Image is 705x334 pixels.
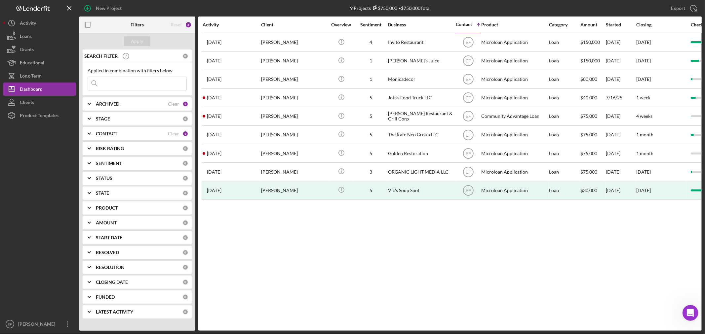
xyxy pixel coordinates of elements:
div: Hi [PERSON_NAME], [11,111,103,118]
div: Loan [549,163,580,181]
div: $30,000 [580,182,605,199]
time: 2025-05-01 14:19 [207,169,221,175]
text: EF [466,188,471,193]
div: 0 [182,264,188,270]
b: CONTACT [96,131,117,136]
div: 9 Projects • $750,000 Total [350,5,431,11]
div: [PERSON_NAME] D is unable to access my active loans [24,33,127,54]
text: EF [466,170,471,174]
time: [DATE] [636,169,651,175]
div: Please explain your issue and give any context you feel may be relevant. [11,11,103,24]
button: Home [103,3,116,15]
div: Business [388,22,454,27]
time: 4 weeks [636,113,652,119]
div: Best, [11,192,103,199]
img: Profile image for Christina [20,93,26,100]
div: 0 [182,160,188,166]
time: 2025-08-20 14:32 [207,132,221,137]
button: Emoji picker [10,211,16,216]
b: ARCHIVED [96,101,119,107]
b: [PERSON_NAME] [28,94,65,99]
div: [PERSON_NAME] [261,71,327,88]
div: Clear [168,101,179,107]
span: $150,000 [580,58,600,63]
div: [PERSON_NAME] Restaurant & Grill Corp [388,108,454,125]
b: STATUS [96,176,112,181]
div: [PERSON_NAME] [261,52,327,70]
button: Send a message… [113,208,124,219]
button: go back [4,3,17,15]
div: [PERSON_NAME] [261,89,327,107]
div: [PERSON_NAME]'s Juice [388,52,454,70]
iframe: Intercom live chat [683,305,698,321]
span: $75,000 [580,169,597,175]
div: 0 [182,220,188,226]
div: Overview [329,22,354,27]
text: EF [466,77,471,82]
div: Dashboard [20,83,43,97]
div: 3 [354,169,387,175]
div: 0 [182,235,188,241]
div: [DATE] [606,34,636,51]
button: Product Templates [3,109,76,122]
div: [PERSON_NAME] [261,145,327,162]
div: Close [116,3,128,15]
time: 1 week [636,95,650,100]
div: Loan [549,34,580,51]
text: EF [466,96,471,100]
div: Microloan Application [481,34,547,51]
div: 5 [354,95,387,100]
div: Reset [171,22,182,27]
button: Apply [124,36,150,46]
time: 1 month [636,150,653,156]
div: 5 [354,151,387,156]
b: STAGE [96,116,110,121]
div: Contact [456,22,472,27]
div: Grants [20,43,34,58]
div: Please list the specific email accounts, including those of your clients, where you see the issue... [5,59,108,87]
textarea: Message… [6,197,127,208]
button: Loans [3,30,76,43]
div: 0 [182,294,188,300]
div: Loan [549,89,580,107]
div: [PERSON_NAME] D is unable to access my active loans [29,37,122,50]
div: 0 [182,146,188,151]
div: [DATE] [606,145,636,162]
div: Operator says… [5,7,127,33]
text: EF [466,133,471,137]
h1: [PERSON_NAME] [32,3,75,8]
b: RISK RATING [96,146,124,151]
div: 1 [182,101,188,107]
div: 0 [182,190,188,196]
time: 2025-05-05 16:46 [207,40,221,45]
div: Microloan Application [481,52,547,70]
button: Dashboard [3,83,76,96]
a: Grants [3,43,76,56]
time: [DATE] [636,76,651,82]
div: Closing [636,22,686,27]
b: RESOLVED [96,250,119,255]
div: joined the conversation [28,93,113,99]
span: $75,000 [580,150,597,156]
div: Vic's Soup Spot [388,182,454,199]
div: Erika says… [5,33,127,59]
div: 4 [354,40,387,45]
div: Clients [20,96,34,111]
button: EF[PERSON_NAME] [3,317,76,331]
div: Started [606,22,636,27]
div: 0 [182,175,188,181]
div: [PERSON_NAME] [261,108,327,125]
text: EF [466,40,471,45]
b: STATE [96,190,109,196]
div: Long-Term [20,69,42,84]
div: Microloan Application [481,71,547,88]
div: Product Templates [20,109,59,124]
div: Hi [PERSON_NAME],Thank you for reaching out. I'm sorry you and [PERSON_NAME] are experiencing thi... [5,107,108,209]
div: Client [261,22,327,27]
a: Clients [3,96,76,109]
div: Amount [580,22,605,27]
text: EF [8,322,12,326]
div: Loan [549,182,580,199]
